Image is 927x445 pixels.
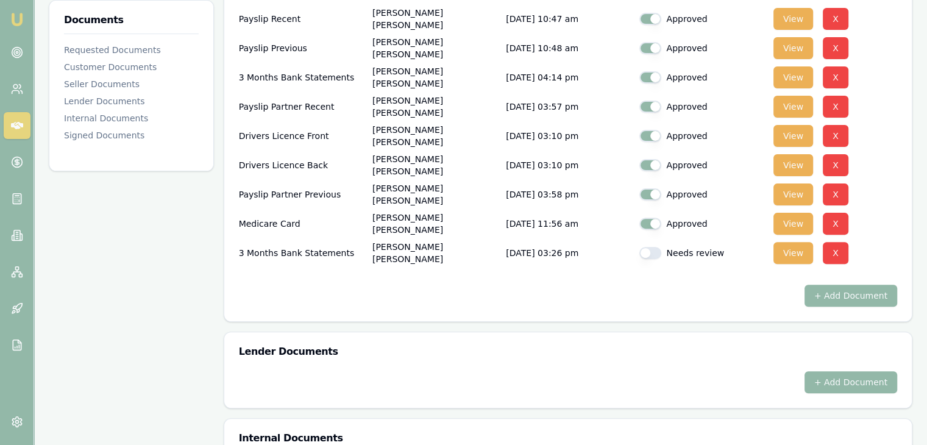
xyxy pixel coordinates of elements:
p: [DATE] 03:58 pm [506,182,630,207]
p: [DATE] 03:26 pm [506,241,630,265]
button: + Add Document [804,371,897,393]
div: Seller Documents [64,78,199,90]
button: View [773,96,813,118]
button: X [823,213,848,235]
div: Lender Documents [64,95,199,107]
button: X [823,154,848,176]
div: Payslip Previous [239,36,363,60]
button: X [823,8,848,30]
p: [DATE] 03:57 pm [506,94,630,119]
p: [DATE] 10:47 am [506,7,630,31]
button: View [773,66,813,88]
button: + Add Document [804,285,897,307]
button: View [773,154,813,176]
p: [DATE] 11:56 am [506,212,630,236]
button: View [773,183,813,205]
p: [PERSON_NAME] [PERSON_NAME] [372,65,496,90]
p: [DATE] 03:10 pm [506,153,630,177]
button: View [773,37,813,59]
h3: Internal Documents [239,433,897,443]
div: Drivers Licence Front [239,124,363,148]
p: [DATE] 04:14 pm [506,65,630,90]
p: [PERSON_NAME] [PERSON_NAME] [372,124,496,148]
button: View [773,213,813,235]
p: [PERSON_NAME] [PERSON_NAME] [372,94,496,119]
button: X [823,96,848,118]
p: [DATE] 03:10 pm [506,124,630,148]
div: Approved [639,101,763,113]
h3: Documents [64,15,199,25]
button: X [823,125,848,147]
p: [PERSON_NAME] [PERSON_NAME] [372,241,496,265]
button: View [773,8,813,30]
div: Payslip Partner Recent [239,94,363,119]
div: 3 Months Bank Statements [239,241,363,265]
img: emu-icon-u.png [10,12,24,27]
div: Approved [639,218,763,230]
div: Customer Documents [64,61,199,73]
p: [PERSON_NAME] [PERSON_NAME] [372,7,496,31]
button: View [773,242,813,264]
div: Payslip Recent [239,7,363,31]
div: Approved [639,188,763,201]
h3: Lender Documents [239,347,897,357]
div: Approved [639,13,763,25]
button: X [823,242,848,264]
div: Signed Documents [64,129,199,141]
div: Payslip Partner Previous [239,182,363,207]
p: [PERSON_NAME] [PERSON_NAME] [372,153,496,177]
p: [PERSON_NAME] [PERSON_NAME] [372,182,496,207]
p: [PERSON_NAME] [PERSON_NAME] [372,36,496,60]
button: X [823,66,848,88]
div: Drivers Licence Back [239,153,363,177]
div: Approved [639,159,763,171]
button: X [823,37,848,59]
div: Medicare Card [239,212,363,236]
button: View [773,125,813,147]
div: Approved [639,42,763,54]
div: Approved [639,130,763,142]
p: [DATE] 10:48 am [506,36,630,60]
div: Internal Documents [64,112,199,124]
p: [PERSON_NAME] [PERSON_NAME] [372,212,496,236]
div: Needs review [639,247,763,259]
button: X [823,183,848,205]
div: 3 Months Bank Statements [239,65,363,90]
div: Requested Documents [64,44,199,56]
div: Approved [639,71,763,84]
